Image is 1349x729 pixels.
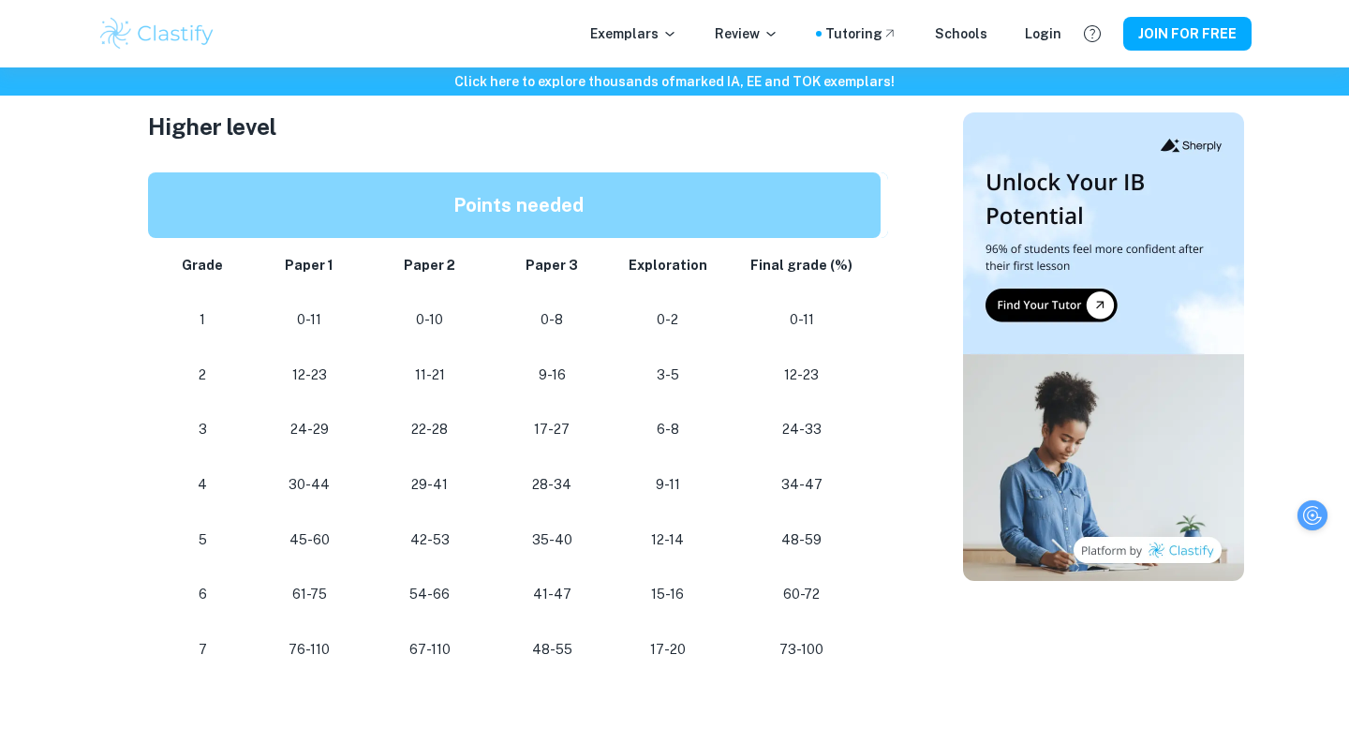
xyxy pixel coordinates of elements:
p: 35-40 [506,528,599,553]
p: 42-53 [383,528,476,553]
h6: Click here to explore thousands of marked IA, EE and TOK exemplars ! [4,71,1345,92]
p: 30-44 [265,472,354,498]
p: 60-72 [737,582,867,607]
strong: Exploration [629,258,707,273]
p: 0-8 [506,307,599,333]
strong: Grade [182,258,223,273]
p: 61-75 [265,582,354,607]
button: JOIN FOR FREE [1123,17,1252,51]
p: 24-33 [737,417,867,442]
p: 48-55 [506,637,599,662]
button: Help and Feedback [1076,18,1108,50]
a: Login [1025,23,1061,44]
p: 4 [170,472,235,498]
p: 1 [170,307,235,333]
p: 0-2 [629,307,707,333]
p: 12-23 [737,363,867,388]
strong: Paper 1 [285,258,334,273]
img: Thumbnail [963,112,1244,581]
p: 6-8 [629,417,707,442]
p: 54-66 [383,582,476,607]
p: 7 [170,637,235,662]
p: 0-11 [737,307,867,333]
a: Tutoring [825,23,897,44]
p: 17-20 [629,637,707,662]
h3: Higher level [148,110,897,143]
p: 73-100 [737,637,867,662]
p: 24-29 [265,417,354,442]
p: 6 [170,582,235,607]
p: 12-14 [629,528,707,553]
p: 12-23 [265,363,354,388]
strong: Points needed [453,194,584,216]
strong: Paper 3 [526,258,578,273]
p: 22-28 [383,417,476,442]
p: Exemplars [590,23,677,44]
p: 67-110 [383,637,476,662]
p: 3-5 [629,363,707,388]
p: 9-16 [506,363,599,388]
p: 9-11 [629,472,707,498]
p: 28-34 [506,472,599,498]
strong: Paper 2 [404,258,455,273]
p: 2 [170,363,235,388]
img: Clastify logo [97,15,216,52]
p: 5 [170,528,235,553]
p: 3 [170,417,235,442]
p: 45-60 [265,528,354,553]
p: Review [715,23,778,44]
p: 0-10 [383,307,476,333]
p: 48-59 [737,528,867,553]
a: Schools [935,23,987,44]
p: 0-11 [265,307,354,333]
strong: Final grade (%) [750,258,852,273]
p: 11-21 [383,363,476,388]
p: 34-47 [737,472,867,498]
p: 76-110 [265,637,354,662]
p: 15-16 [629,582,707,607]
p: 29-41 [383,472,476,498]
p: 17-27 [506,417,599,442]
p: 41-47 [506,582,599,607]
